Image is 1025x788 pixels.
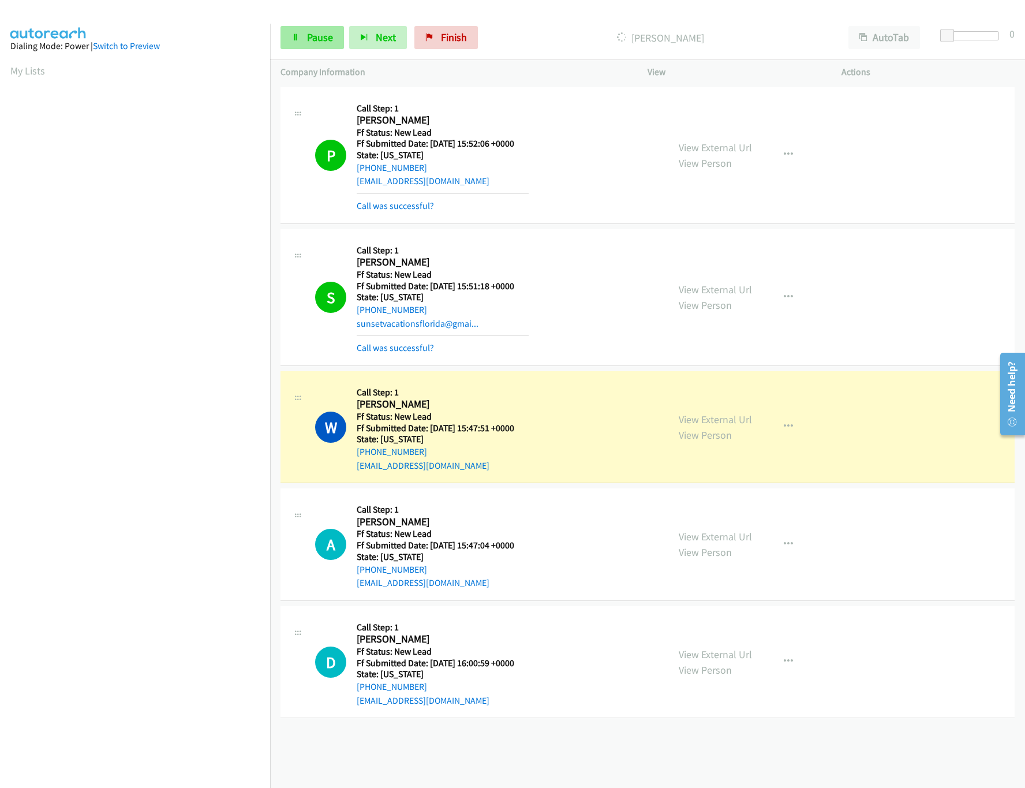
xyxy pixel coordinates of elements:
[357,434,529,445] h5: State: [US_STATE]
[946,31,999,40] div: Delay between calls (in seconds)
[357,114,529,127] h2: [PERSON_NAME]
[357,200,434,211] a: Call was successful?
[679,298,732,312] a: View Person
[349,26,407,49] button: Next
[679,648,752,661] a: View External Url
[10,89,270,637] iframe: Dialpad
[376,31,396,44] span: Next
[357,269,529,281] h5: Ff Status: New Lead
[679,428,732,442] a: View Person
[357,138,529,150] h5: Ff Submitted Date: [DATE] 15:52:06 +0000
[357,162,427,173] a: [PHONE_NUMBER]
[679,546,732,559] a: View Person
[648,65,821,79] p: View
[357,342,434,353] a: Call was successful?
[357,318,478,329] a: sunsetvacationsflorida@gmai...
[357,292,529,303] h5: State: [US_STATE]
[357,411,529,423] h5: Ff Status: New Lead
[357,669,529,680] h5: State: [US_STATE]
[357,577,489,588] a: [EMAIL_ADDRESS][DOMAIN_NAME]
[1009,26,1015,42] div: 0
[315,282,346,313] h1: S
[357,516,529,529] h2: [PERSON_NAME]
[679,530,752,543] a: View External Url
[315,140,346,171] h1: P
[10,64,45,77] a: My Lists
[679,413,752,426] a: View External Url
[315,412,346,443] h1: W
[357,528,529,540] h5: Ff Status: New Lead
[315,529,346,560] h1: A
[841,65,1015,79] p: Actions
[357,504,529,516] h5: Call Step: 1
[357,387,529,398] h5: Call Step: 1
[10,39,260,53] div: Dialing Mode: Power |
[357,103,529,114] h5: Call Step: 1
[357,446,427,457] a: [PHONE_NUMBER]
[357,281,529,292] h5: Ff Submitted Date: [DATE] 15:51:18 +0000
[357,564,427,575] a: [PHONE_NUMBER]
[357,540,529,551] h5: Ff Submitted Date: [DATE] 15:47:04 +0000
[493,30,828,46] p: [PERSON_NAME]
[848,26,920,49] button: AutoTab
[315,647,346,678] h1: D
[93,40,160,51] a: Switch to Preview
[441,31,467,44] span: Finish
[357,150,529,161] h5: State: [US_STATE]
[357,398,529,411] h2: [PERSON_NAME]
[357,256,529,269] h2: [PERSON_NAME]
[315,647,346,678] div: The call is yet to be attempted
[357,646,529,658] h5: Ff Status: New Lead
[679,283,752,296] a: View External Url
[357,245,529,256] h5: Call Step: 1
[357,175,489,186] a: [EMAIL_ADDRESS][DOMAIN_NAME]
[357,633,529,646] h2: [PERSON_NAME]
[280,65,627,79] p: Company Information
[357,423,529,434] h5: Ff Submitted Date: [DATE] 15:47:51 +0000
[315,529,346,560] div: The call is yet to be attempted
[357,622,529,633] h5: Call Step: 1
[357,695,489,706] a: [EMAIL_ADDRESS][DOMAIN_NAME]
[357,658,529,669] h5: Ff Submitted Date: [DATE] 16:00:59 +0000
[357,304,427,315] a: [PHONE_NUMBER]
[679,141,752,154] a: View External Url
[357,681,427,692] a: [PHONE_NUMBER]
[280,26,344,49] a: Pause
[357,460,489,471] a: [EMAIL_ADDRESS][DOMAIN_NAME]
[357,127,529,139] h5: Ff Status: New Lead
[307,31,333,44] span: Pause
[992,348,1025,440] iframe: Resource Center
[357,551,529,563] h5: State: [US_STATE]
[414,26,478,49] a: Finish
[679,663,732,677] a: View Person
[679,156,732,170] a: View Person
